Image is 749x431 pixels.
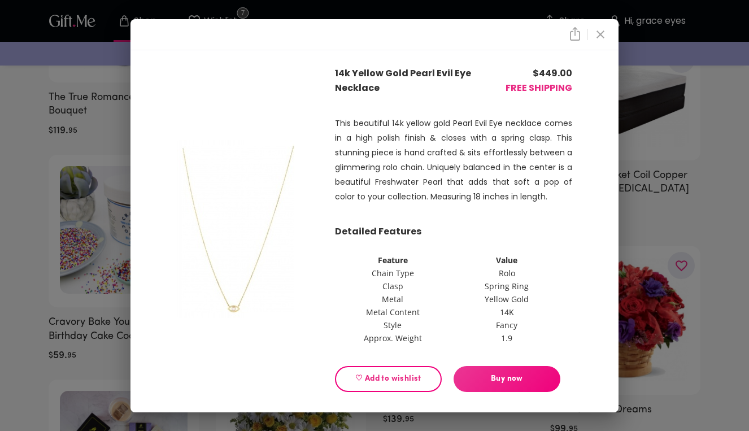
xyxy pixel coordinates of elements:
[454,366,560,392] button: Buy now
[336,306,449,318] td: Metal Content
[335,224,572,239] p: Detailed Features
[345,373,432,385] span: ♡ Add to wishlist
[336,319,449,331] td: Style
[450,254,563,266] th: Value
[335,116,572,204] p: This beautiful 14k yellow gold Pearl Evil Eye necklace comes in a high polish finish & closes wit...
[450,306,563,318] td: 14K
[336,280,449,292] td: Clasp
[591,25,610,44] button: close
[335,366,442,392] button: ♡ Add to wishlist
[450,319,563,331] td: Fancy
[454,373,560,385] span: Buy now
[336,254,449,266] th: Feature
[501,66,572,81] p: $ 449.00
[450,280,563,292] td: Spring Ring
[450,293,563,305] td: Yellow Gold
[565,25,585,43] button: close
[501,81,572,95] p: FREE SHIPPING
[450,267,563,279] td: Rolo
[336,332,449,344] td: Approx. Weight
[177,140,300,318] img: product image
[335,66,501,95] p: 14k Yellow Gold Pearl Evil Eye Necklace
[336,267,449,279] td: Chain Type
[336,293,449,305] td: Metal
[450,332,563,344] td: 1.9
